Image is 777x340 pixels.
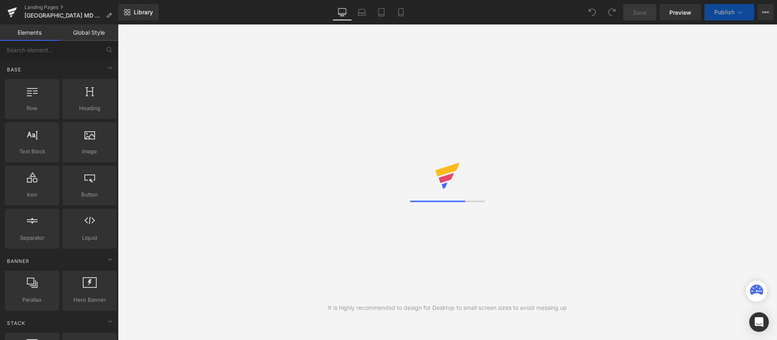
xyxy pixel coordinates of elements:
span: Banner [6,257,30,265]
a: Mobile [391,4,411,20]
span: Publish [714,9,735,15]
a: Laptop [352,4,372,20]
span: Text Block [7,147,57,156]
a: Desktop [332,4,352,20]
a: Preview [660,4,701,20]
span: Preview [669,8,691,17]
button: Publish [704,4,754,20]
span: Button [65,190,114,199]
span: [GEOGRAPHIC_DATA] MD Store [24,12,103,19]
span: Liquid [65,234,114,242]
a: Landing Pages [24,4,118,11]
span: Save [633,8,646,17]
div: It is highly recommended to design for Desktop to small screen sizes to avoid messing up [328,303,567,312]
div: Open Intercom Messenger [749,312,769,332]
span: Library [134,9,153,16]
span: Separator [7,234,57,242]
span: Heading [65,104,114,113]
span: Image [65,147,114,156]
span: Stack [6,319,26,327]
button: Redo [604,4,620,20]
button: More [757,4,774,20]
button: Undo [584,4,600,20]
a: Tablet [372,4,391,20]
a: New Library [118,4,159,20]
span: Icon [7,190,57,199]
a: Global Style [59,24,118,41]
span: Base [6,66,22,73]
span: Parallax [7,296,57,304]
span: Row [7,104,57,113]
span: Hero Banner [65,296,114,304]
